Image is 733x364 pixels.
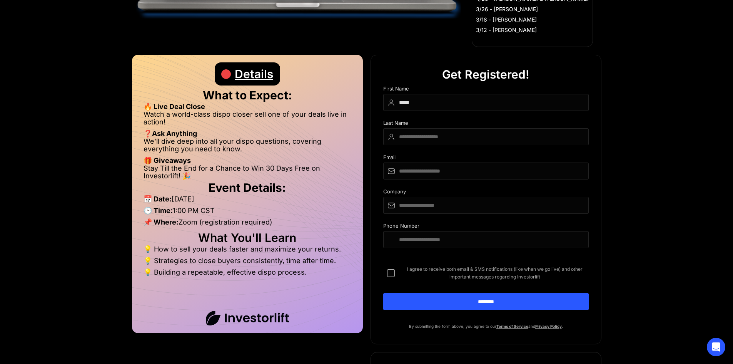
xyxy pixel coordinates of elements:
[144,195,351,207] li: [DATE]
[144,218,179,226] strong: 📌 Where:
[144,164,351,180] li: Stay Till the End for a Chance to Win 30 Days Free on Investorlift! 🎉
[496,324,528,329] a: Terms of Service
[383,120,589,128] div: Last Name
[144,268,351,276] li: 💡 Building a repeatable, effective dispo process.
[383,322,589,330] p: By submitting the form above, you agree to our and .
[144,245,351,257] li: 💡 How to sell your deals faster and maximize your returns.
[144,207,351,218] li: 1:00 PM CST
[144,102,205,111] strong: 🔥 Live Deal Close
[144,138,351,157] li: We’ll dive deep into all your dispo questions, covering everything you need to know.
[203,88,292,102] strong: What to Expect:
[383,86,589,94] div: First Name
[209,181,286,195] strong: Event Details:
[442,63,529,86] div: Get Registered!
[144,195,172,203] strong: 📅 Date:
[144,257,351,268] li: 💡 Strategies to close buyers consistently, time after time.
[144,234,351,242] h2: What You'll Learn
[144,156,191,164] strong: 🎁 Giveaways
[707,338,725,356] div: Open Intercom Messenger
[535,324,562,329] a: Privacy Policy
[144,111,351,130] li: Watch a world-class dispo closer sell one of your deals live in action!
[383,189,589,197] div: Company
[383,223,589,231] div: Phone Number
[144,218,351,230] li: Zoom (registration required)
[144,129,197,138] strong: ❓Ask Anything
[383,86,589,322] form: DIspo Day Main Form
[383,154,589,163] div: Email
[144,206,173,215] strong: 🕒 Time:
[235,62,273,86] div: Details
[401,265,589,281] span: I agree to receive both email & SMS notifications (like when we go live) and other important mess...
